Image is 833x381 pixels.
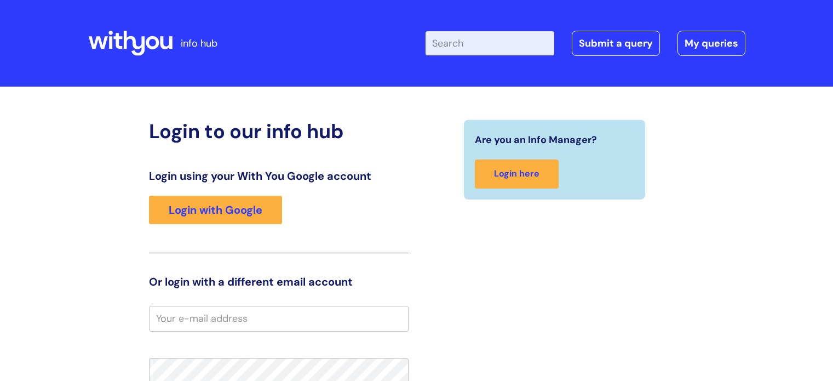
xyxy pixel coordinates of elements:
[181,35,217,52] p: info hub
[149,169,409,183] h3: Login using your With You Google account
[149,120,409,143] h2: Login to our info hub
[149,306,409,331] input: Your e-mail address
[149,275,409,288] h3: Or login with a different email account
[475,160,559,189] a: Login here
[677,31,745,56] a: My queries
[572,31,660,56] a: Submit a query
[149,196,282,224] a: Login with Google
[426,31,554,55] input: Search
[475,131,597,149] span: Are you an Info Manager?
